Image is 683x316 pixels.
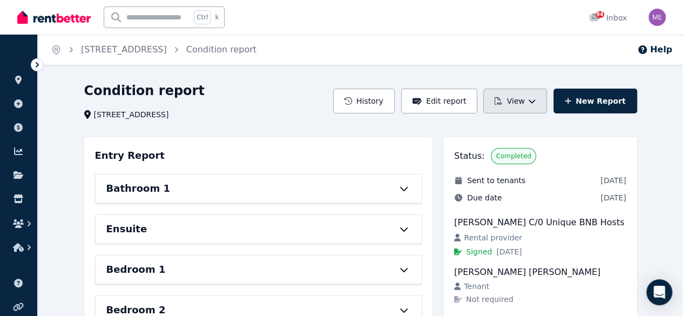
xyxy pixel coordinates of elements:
[38,35,269,65] nav: Breadcrumb
[600,175,626,186] span: [DATE]
[454,216,626,229] div: [PERSON_NAME] C/0 Unique BNB Hosts
[467,192,502,203] span: Due date
[81,44,167,55] a: [STREET_ADDRESS]
[84,82,205,99] h1: Condition report
[186,44,256,55] a: Condition report
[466,246,492,257] span: Signed
[454,150,484,163] h3: Status:
[333,89,395,113] button: History
[648,9,666,26] img: Melinda Enriquez
[106,181,170,196] h6: Bathroom 1
[589,12,627,23] div: Inbox
[637,43,672,56] button: Help
[496,246,522,257] span: [DATE]
[454,266,626,279] div: [PERSON_NAME] [PERSON_NAME]
[194,10,211,24] span: Ctrl
[464,281,489,292] span: Tenant
[106,221,147,237] h6: Ensuite
[483,89,546,113] button: View
[401,89,478,113] button: Edit report
[464,232,522,243] span: Rental provider
[496,152,531,160] span: Completed
[94,109,169,120] span: [STREET_ADDRESS]
[553,89,637,113] a: New Report
[596,11,604,18] span: 94
[467,175,525,186] span: Sent to tenants
[95,148,165,163] h3: Entry Report
[600,192,626,203] span: [DATE]
[646,279,672,305] div: Open Intercom Messenger
[466,294,513,305] span: Not required
[17,9,91,25] img: RentBetter
[106,262,166,277] h6: Bedroom 1
[215,13,219,22] span: k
